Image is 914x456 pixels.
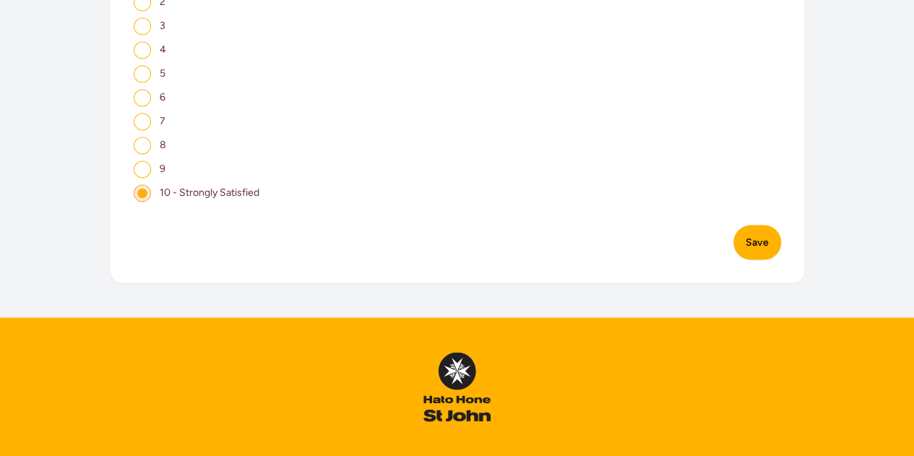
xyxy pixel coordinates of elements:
[160,163,165,175] span: 9
[160,91,165,103] span: 6
[160,43,166,56] span: 4
[160,20,165,32] span: 3
[423,352,491,421] img: InPulse
[160,186,259,199] span: 10 - Strongly Satisfied
[160,67,165,79] span: 5
[160,115,165,127] span: 7
[134,184,151,202] input: 10 - Strongly Satisfied
[134,137,151,154] input: 8
[160,139,166,151] span: 8
[134,65,151,82] input: 5
[733,225,781,259] button: Save
[134,17,151,35] input: 3
[134,41,151,59] input: 4
[134,89,151,106] input: 6
[134,160,151,178] input: 9
[134,113,151,130] input: 7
